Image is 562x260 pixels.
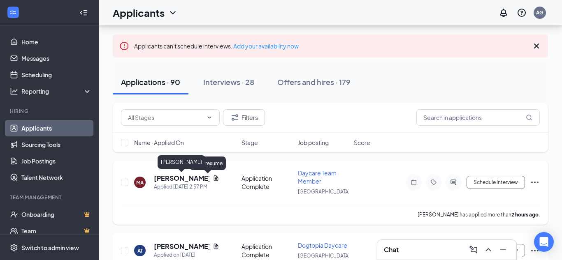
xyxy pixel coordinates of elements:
svg: Filter [230,113,240,122]
div: Hiring [10,108,90,115]
svg: ChevronUp [483,245,493,255]
span: Job posting [298,138,329,147]
svg: MagnifyingGlass [526,114,532,121]
svg: ComposeMessage [469,245,478,255]
svg: Settings [10,244,18,252]
p: [PERSON_NAME] has applied more than . [418,211,540,218]
span: Name · Applied On [134,138,184,147]
a: Messages [21,50,92,67]
div: Switch to admin view [21,244,79,252]
span: [GEOGRAPHIC_DATA] [298,253,350,259]
svg: Error [119,41,129,51]
input: Search in applications [416,109,540,126]
button: Schedule Interview [467,176,525,189]
button: Filter Filters [223,109,265,126]
svg: WorkstreamLogo [9,8,17,16]
svg: Ellipses [530,246,540,255]
div: [PERSON_NAME] [158,155,205,169]
a: Job Postings [21,153,92,169]
span: Daycare Team Member [298,169,337,185]
svg: Minimize [498,245,508,255]
svg: ChevronDown [206,114,213,121]
a: Home [21,34,92,50]
h1: Applicants [113,6,165,20]
a: Scheduling [21,67,92,83]
svg: ChevronDown [168,8,178,18]
a: TeamCrown [21,223,92,239]
div: Applied [DATE] 2:57 PM [154,183,219,191]
div: View resume [190,156,226,170]
span: Score [354,138,370,147]
div: Applications · 90 [121,77,180,87]
span: Dogtopia Daycare [298,242,347,249]
span: [GEOGRAPHIC_DATA] [298,189,350,195]
button: ComposeMessage [467,243,480,256]
div: Team Management [10,194,90,201]
div: Open Intercom Messenger [534,232,554,252]
span: Stage [242,138,258,147]
div: AT [137,247,143,254]
svg: Ellipses [530,177,540,187]
a: Talent Network [21,169,92,186]
a: Applicants [21,120,92,136]
span: Applicants can't schedule interviews. [134,42,299,50]
input: All Stages [128,113,203,122]
h5: [PERSON_NAME] [154,242,209,251]
div: MA [136,179,144,186]
div: Application Complete [242,242,293,259]
svg: Note [409,179,419,186]
div: Reporting [21,87,92,95]
div: Application Complete [242,174,293,191]
svg: Collapse [79,9,88,17]
svg: QuestionInfo [517,8,527,18]
h5: [PERSON_NAME] [154,174,209,183]
svg: Notifications [499,8,509,18]
svg: Tag [429,179,439,186]
button: ChevronUp [482,243,495,256]
div: AG [536,9,543,16]
svg: Analysis [10,87,18,95]
a: Sourcing Tools [21,136,92,153]
div: Interviews · 28 [203,77,254,87]
button: Minimize [497,243,510,256]
h3: Chat [384,245,399,254]
svg: Document [213,175,219,182]
svg: Cross [532,41,541,51]
div: Offers and hires · 179 [277,77,351,87]
a: Add your availability now [233,42,299,50]
b: 2 hours ago [511,212,539,218]
div: Applied on [DATE] [154,251,219,259]
svg: Document [213,243,219,250]
svg: ActiveChat [448,179,458,186]
a: OnboardingCrown [21,206,92,223]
